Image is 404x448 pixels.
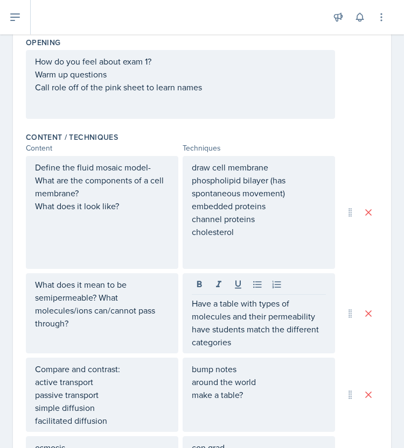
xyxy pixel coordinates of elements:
p: draw cell membrane [192,161,326,174]
p: channel proteins [192,212,326,225]
p: phospholipid bilayer (has spontaneous movement) [192,174,326,200]
p: How do you feel about exam 1? [35,55,326,68]
p: facilitated diffusion [35,414,169,427]
p: make a table? [192,388,326,401]
div: Techniques [183,143,335,154]
p: Warm up questions [35,68,326,81]
p: Compare and contrast: [35,362,169,375]
p: passive transport [35,388,169,401]
p: bump notes [192,362,326,375]
p: What does it look like? [35,200,169,212]
label: Content / Techniques [26,132,118,143]
p: simple diffusion [35,401,169,414]
div: Content [26,143,178,154]
label: Opening [26,37,60,48]
p: cholesterol [192,225,326,238]
p: around the world [192,375,326,388]
p: active transport [35,375,169,388]
p: Have a table with types of molecules and their permeability have students match the different cat... [192,297,326,349]
p: Define the fluid mosaic model- What are the components of a cell membrane? [35,161,169,200]
p: Call role off of the pink sheet to learn names [35,81,326,94]
p: What does it mean to be semipermeable? What molecules/ions can/cannot pass through? [35,278,169,330]
p: embedded proteins [192,200,326,212]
